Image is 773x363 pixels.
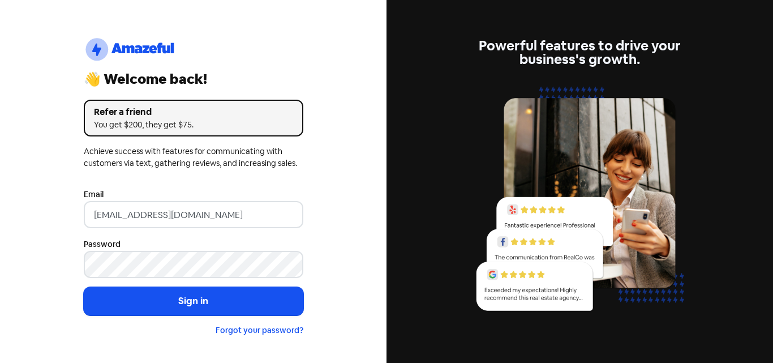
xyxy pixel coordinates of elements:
[84,238,121,250] label: Password
[84,72,303,86] div: 👋 Welcome back!
[470,80,690,324] img: reviews
[94,119,293,131] div: You get $200, they get $75.
[470,39,690,66] div: Powerful features to drive your business's growth.
[84,189,104,200] label: Email
[216,325,303,335] a: Forgot your password?
[84,287,303,315] button: Sign in
[84,201,303,228] input: Enter your email address...
[84,146,303,169] div: Achieve success with features for communicating with customers via text, gathering reviews, and i...
[94,105,293,119] div: Refer a friend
